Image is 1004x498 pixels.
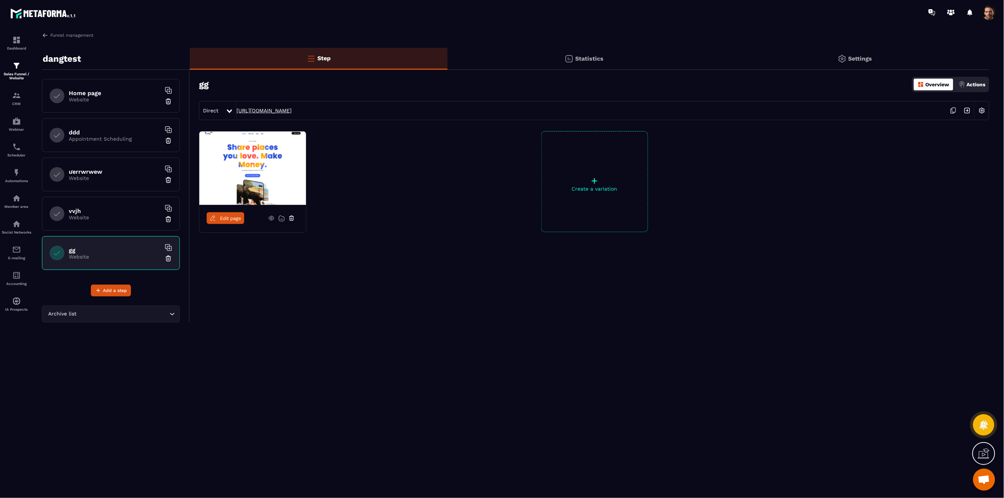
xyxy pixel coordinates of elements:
img: trash [165,216,172,223]
p: + [542,176,648,186]
p: Create a variation [542,186,648,192]
p: Actions [967,82,986,87]
a: Funnel management [42,32,93,39]
img: email [12,245,21,254]
p: Overview [926,82,950,87]
p: Statistics [575,55,604,62]
p: IA Prospects [2,307,31,311]
p: dangtest [43,51,81,66]
a: accountantaccountantAccounting [2,266,31,291]
p: Sales Funnel / Website [2,72,31,80]
p: CRM [2,102,31,106]
img: trash [165,176,172,184]
img: formation [12,91,21,100]
p: Social Networks [2,230,31,234]
p: Settings [848,55,872,62]
a: emailemailE-mailing [2,240,31,266]
a: schedulerschedulerScheduler [2,137,31,163]
img: setting-w.858f3a88.svg [975,104,989,118]
img: formation [12,36,21,44]
span: Direct [203,108,218,113]
img: actions.d6e523a2.png [959,81,965,88]
img: image [199,131,306,205]
a: [URL][DOMAIN_NAME] [236,108,292,113]
img: formation [12,61,21,70]
h6: ddd [69,129,161,136]
img: trash [165,255,172,262]
img: automations [12,117,21,126]
a: automationsautomationsWebinar [2,111,31,137]
a: Edit page [207,212,244,224]
h6: vvjh [69,207,161,214]
a: automationsautomationsMember area [2,188,31,214]
img: trash [165,137,172,144]
p: Automations [2,179,31,183]
p: E-mailing [2,256,31,260]
img: bars-o.4a397970.svg [307,54,316,63]
img: scheduler [12,142,21,151]
div: Search for option [42,306,180,322]
p: Website [69,97,161,102]
button: Add a step [91,285,131,296]
img: automations [12,297,21,306]
h3: gg [199,79,209,90]
a: formationformationCRM [2,86,31,111]
p: Webinar [2,127,31,131]
p: Member area [2,205,31,209]
a: formationformationSales Funnel / Website [2,56,31,86]
h6: gg [69,247,161,254]
img: dashboard-orange.40269519.svg [918,81,924,88]
a: formationformationDashboard [2,30,31,56]
p: Accounting [2,282,31,286]
img: arrow [42,32,49,39]
span: Archive list [47,310,78,318]
h6: ưerrwrwew [69,168,161,175]
a: social-networksocial-networkSocial Networks [2,214,31,240]
p: Website [69,214,161,220]
a: automationsautomationsAutomations [2,163,31,188]
a: Mở cuộc trò chuyện [973,469,995,491]
img: arrow-next.bcc2205e.svg [960,104,974,118]
img: social-network [12,220,21,228]
img: trash [165,98,172,105]
img: setting-gr.5f69749f.svg [838,54,847,63]
p: Scheduler [2,153,31,157]
p: Website [69,254,161,260]
p: Dashboard [2,46,31,50]
img: automations [12,194,21,203]
p: Website [69,175,161,181]
img: stats.20deebd0.svg [565,54,573,63]
input: Search for option [78,310,168,318]
img: logo [10,7,76,20]
span: Edit page [220,216,241,221]
img: accountant [12,271,21,280]
p: Appointment Scheduling [69,136,161,142]
p: Step [317,55,331,62]
img: automations [12,168,21,177]
h6: Home page [69,90,161,97]
span: Add a step [103,287,127,294]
